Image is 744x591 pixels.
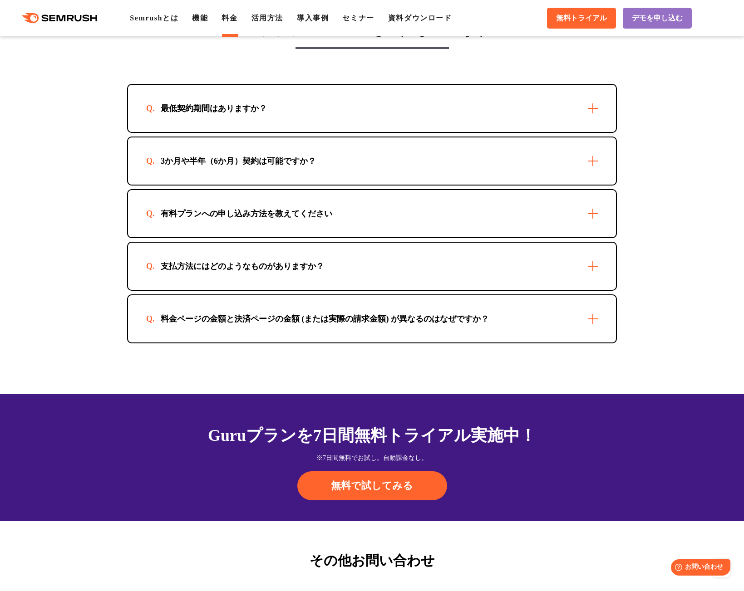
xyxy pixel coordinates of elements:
[342,14,374,22] a: セミナー
[127,423,617,448] div: Guruプランを7日間
[632,14,683,23] span: デモを申し込む
[127,454,617,463] div: ※7日間無料でお試し。自動課金なし。
[623,8,692,29] a: デモを申し込む
[222,14,237,22] a: 料金
[297,471,447,500] a: 無料で試してみる
[547,8,616,29] a: 無料トライアル
[354,426,536,444] span: 無料トライアル実施中！
[556,14,607,23] span: 無料トライアル
[663,556,734,581] iframe: Help widget launcher
[130,14,178,22] a: Semrushとは
[146,208,347,219] div: 有料プランへの申し込み方法を教えてください
[192,14,208,22] a: 機能
[146,103,281,114] div: 最低契約期間はありますか？
[251,14,283,22] a: 活用方法
[146,156,330,166] div: 3か月や半年（6か月）契約は可能ですか？
[146,313,503,324] div: 料金ページの金額と決済ページの金額 (または実際の請求金額) が異なるのはなぜですか？
[388,14,452,22] a: 資料ダウンロード
[331,479,413,493] span: 無料で試してみる
[127,550,617,571] div: その他お問い合わせ
[146,261,339,272] div: 支払方法にはどのようなものがありますか？
[297,14,329,22] a: 導入事例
